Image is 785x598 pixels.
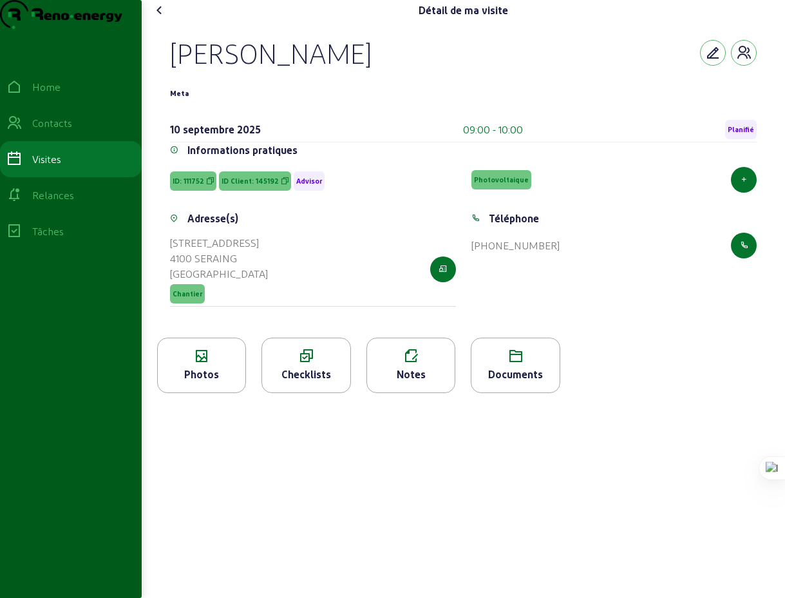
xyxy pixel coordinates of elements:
[158,367,245,382] div: Photos
[170,251,268,266] div: 4100 SERAING
[32,188,74,203] div: Relances
[187,211,238,226] div: Adresse(s)
[173,177,204,186] span: ID: 111752
[32,151,61,167] div: Visites
[367,367,455,382] div: Notes
[262,367,350,382] div: Checklists
[471,367,559,382] div: Documents
[187,142,298,158] div: Informations pratiques
[32,224,64,239] div: Tâches
[32,79,61,95] div: Home
[296,177,322,186] span: Advisor
[471,238,560,253] div: [PHONE_NUMBER]
[419,3,508,18] div: Détail de ma visite
[222,177,279,186] span: ID Client: 145192
[463,122,523,137] div: 09:00 - 10:00
[489,211,539,226] div: Téléphone
[170,235,268,251] div: [STREET_ADDRESS]
[170,122,261,137] div: 10 septembre 2025
[170,36,372,70] div: [PERSON_NAME]
[170,86,189,101] div: Meta
[170,266,268,282] div: [GEOGRAPHIC_DATA]
[728,125,754,134] span: Planifié
[474,175,529,184] span: Photovoltaique
[173,289,202,298] span: Chantier
[32,115,72,131] div: Contacts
